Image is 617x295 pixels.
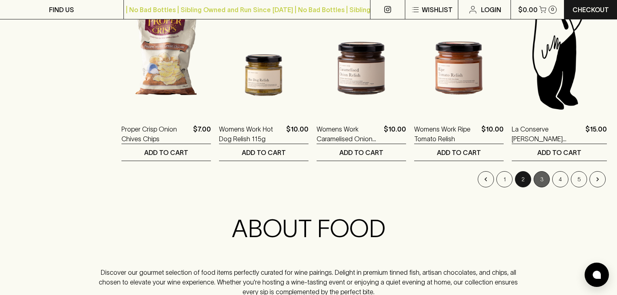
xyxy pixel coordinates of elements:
[481,124,504,144] p: $10.00
[537,148,581,157] p: ADD TO CART
[286,124,308,144] p: $10.00
[572,5,609,15] p: Checkout
[551,7,554,12] p: 0
[496,171,513,187] button: Go to page 1
[478,171,494,187] button: Go to previous page
[242,148,286,157] p: ADD TO CART
[481,5,501,15] p: Login
[515,171,531,187] button: page 2
[317,124,381,144] a: Womens Work Caramelised Onion Relish
[384,124,406,144] p: $10.00
[339,148,383,157] p: ADD TO CART
[414,124,478,144] a: Womens Work Ripe Tomato Relish
[552,171,568,187] button: Go to page 4
[49,5,74,15] p: FIND US
[121,124,190,144] a: Proper Crisp Onion Chives Chips
[593,271,601,279] img: bubble-icon
[144,148,188,157] p: ADD TO CART
[512,144,607,161] button: ADD TO CART
[589,171,606,187] button: Go to next page
[317,144,406,161] button: ADD TO CART
[121,171,607,187] nav: pagination navigation
[422,5,453,15] p: Wishlist
[121,144,211,161] button: ADD TO CART
[219,144,308,161] button: ADD TO CART
[414,144,504,161] button: ADD TO CART
[512,124,582,144] a: La Conserve [PERSON_NAME] Whole Cerignola Olives 540g
[534,171,550,187] button: Go to page 3
[518,5,538,15] p: $0.00
[93,214,525,243] h2: ABOUT FOOD
[219,124,283,144] a: Womens Work Hot Dog Relish 115g
[193,124,211,144] p: $7.00
[571,171,587,187] button: Go to page 5
[437,148,481,157] p: ADD TO CART
[585,124,607,144] p: $15.00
